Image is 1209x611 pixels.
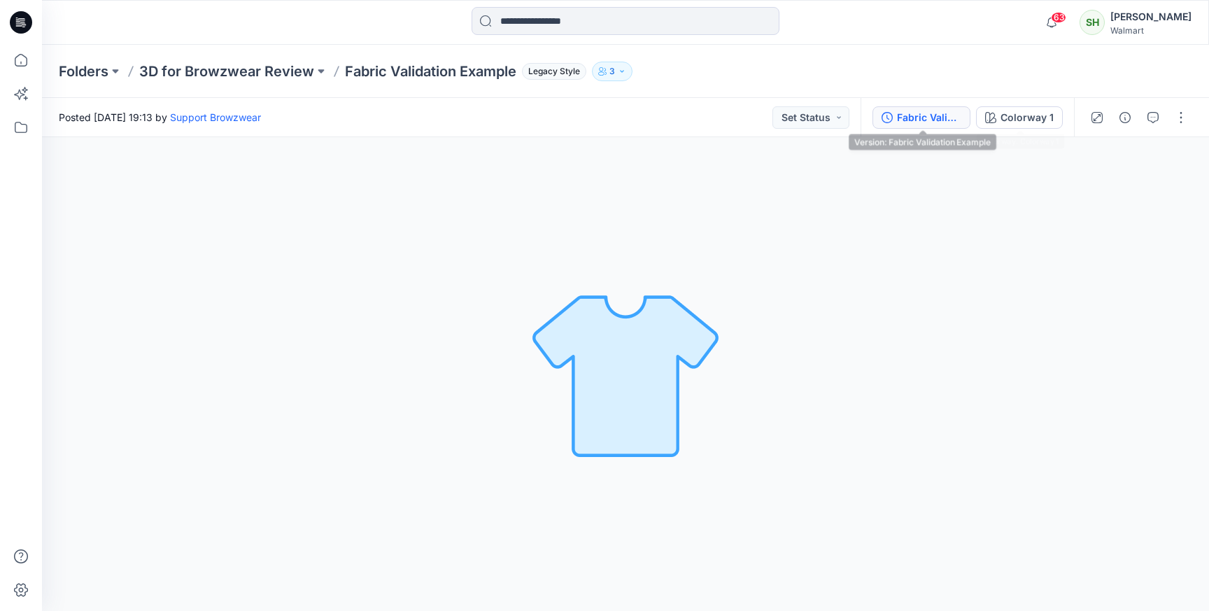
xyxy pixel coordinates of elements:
[528,276,723,472] img: No Outline
[170,111,261,123] a: Support Browzwear
[345,62,516,81] p: Fabric Validation Example
[609,64,615,79] p: 3
[516,62,586,81] button: Legacy Style
[1110,25,1192,36] div: Walmart
[59,62,108,81] a: Folders
[1110,8,1192,25] div: [PERSON_NAME]
[522,63,586,80] span: Legacy Style
[1080,10,1105,35] div: SH
[897,110,961,125] div: Fabric Validation Example
[1001,110,1054,125] div: Colorway 1
[1051,12,1066,23] span: 63
[976,106,1063,129] button: Colorway 1
[59,110,261,125] span: Posted [DATE] 19:13 by
[592,62,632,81] button: 3
[1114,106,1136,129] button: Details
[872,106,970,129] button: Fabric Validation Example
[139,62,314,81] a: 3D for Browzwear Review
